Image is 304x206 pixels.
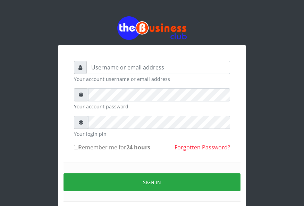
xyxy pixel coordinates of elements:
label: Remember me for [74,143,150,151]
small: Your account username or email address [74,75,230,83]
b: 24 hours [126,143,150,151]
button: Sign in [64,173,240,191]
small: Your account password [74,103,230,110]
a: Forgotten Password? [175,143,230,151]
input: Remember me for24 hours [74,145,78,149]
small: Your login pin [74,130,230,138]
input: Username or email address [87,61,230,74]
